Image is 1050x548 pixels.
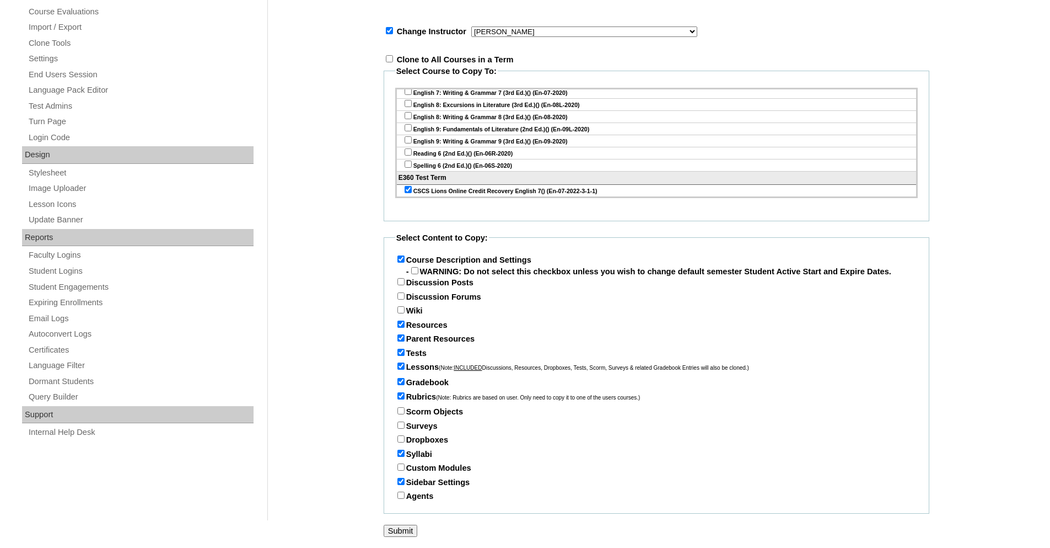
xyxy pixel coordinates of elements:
input: Discussion Forums [397,292,405,300]
input: Wiki [397,306,405,313]
label: Dropboxes [395,435,449,444]
a: Import / Export [28,20,254,34]
a: Expiring Enrollments [28,296,254,310]
a: Course Evaluations [28,5,254,19]
u: INCLUDED [454,365,482,371]
label: Custom Modules [395,464,471,472]
input: Parent Resources [397,334,405,342]
a: Certificates [28,343,254,357]
input: Dropboxes [397,435,405,443]
input: -WARNING: Do not select this checkbox unless you wish to change default semester Student Active S... [411,267,418,274]
a: Email Logs [28,312,254,326]
input: Rubrics(Note: Rubrics are based on user. Only need to copy it to one of the users courses.) [397,392,405,400]
label: Wiki [395,306,423,315]
input: Resources [397,321,405,328]
a: Login Code [28,131,254,145]
label: Course Description and Settings [395,256,531,264]
a: Test Admins [28,99,254,113]
a: Lesson Icons [28,198,254,211]
span: (Note: Discussions, Resources, Dropboxes, Tests, Scorm, Surveys & related Gradebook Entries will ... [439,365,749,371]
input: Scorm Objects [397,407,405,414]
a: Update Banner [28,213,254,227]
b: Clone to All Courses in a Term [397,55,514,64]
div: English 9: Fundamentals of Literature (2nd Ed.)() (En-09L-2020) [397,123,916,135]
label: Discussion Posts [395,278,473,287]
a: Dormant Students [28,375,254,389]
a: Stylesheet [28,166,254,180]
a: Student Engagements [28,280,254,294]
div: English 9: Writing & Grammar 9 (3rd Ed.)() (En-09-2020) [397,135,916,147]
label: Sidebar Settings [395,478,470,487]
a: Image Uploader [28,182,254,195]
a: Faculty Logins [28,248,254,262]
div: Reports [22,229,254,247]
label: Surveys [395,422,438,430]
div: English 7: Writing & Grammar 7 (3rd Ed.)() (En-07-2020) [397,87,916,99]
input: Lessons(Note:INCLUDEDDiscussions, Resources, Dropboxes, Tests, Scorm, Surveys & related Gradebook... [397,363,405,370]
a: Settings [28,52,254,66]
div: Support [22,406,254,424]
a: Language Filter [28,359,254,373]
div: English 8: Excursions in Literature (3rd Ed.)() (En-08L-2020) [397,99,916,111]
label: Resources [395,321,448,329]
div: E360 Test Term [397,172,916,185]
input: Tests [397,349,405,356]
div: CSCS Lions Online Credit Recovery English 7() (En-07-2022-3-1-1) [397,185,916,197]
label: Rubrics [395,392,640,401]
label: Scorm Objects [395,407,463,416]
label: - WARNING: Do not select this checkbox unless you wish to change default semester Student Active ... [406,267,891,276]
input: Surveys [397,422,405,429]
input: Submit [384,525,418,537]
input: Syllabi [397,450,405,457]
input: Discussion Posts [397,278,405,285]
input: Custom Modules [397,464,405,471]
a: Language Pack Editor [28,83,254,97]
label: Discussion Forums [395,292,481,301]
div: Design [22,146,254,164]
label: Lessons [395,363,749,371]
label: Syllabi [395,450,432,459]
input: Gradebook [397,378,405,385]
input: Course Description and Settings [397,256,405,263]
div: Reading 6 (2nd Ed.)() (En-06R-2020) [397,147,916,159]
div: English 8: Writing & Grammar 8 (3rd Ed.)() (En-08-2020) [397,111,916,123]
div: Spelling 6 (2nd Ed.)() (En-06S-2020) [397,159,916,172]
a: Clone Tools [28,36,254,50]
input: Sidebar Settings [397,478,405,485]
a: Turn Page [28,115,254,129]
legend: Select Content to Copy: [395,232,489,244]
a: Student Logins [28,264,254,278]
label: Parent Resources [395,334,475,343]
legend: Select Course to Copy To: [395,66,498,77]
input: Agents [397,492,405,499]
a: Internal Help Desk [28,425,254,439]
b: Change Instructor [397,27,466,36]
a: Query Builder [28,390,254,404]
a: Autoconvert Logs [28,327,254,341]
label: Gradebook [395,378,449,387]
span: (Note: Rubrics are based on user. Only need to copy it to one of the users courses.) [436,395,640,401]
label: Agents [395,492,434,501]
label: Tests [395,349,427,358]
a: End Users Session [28,68,254,82]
